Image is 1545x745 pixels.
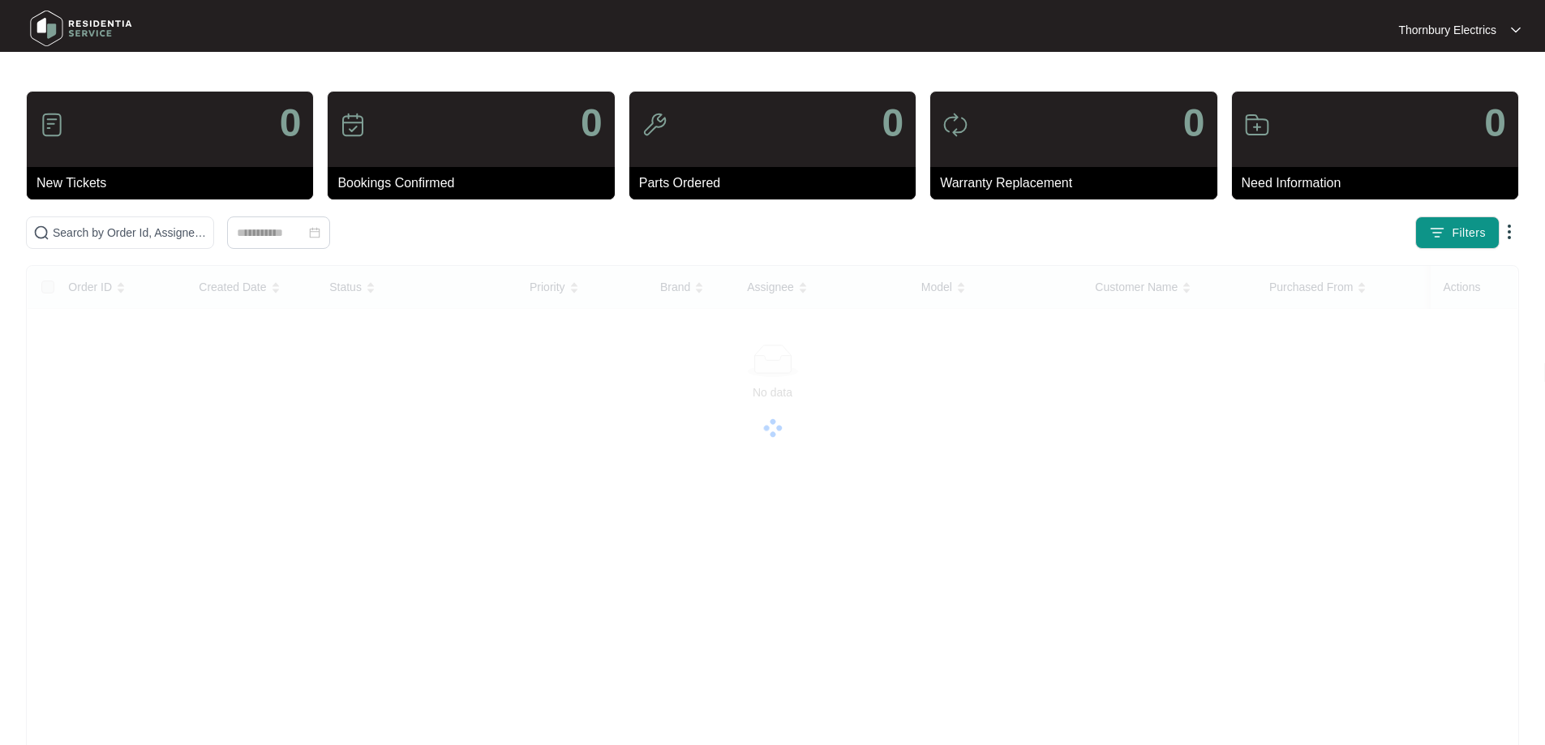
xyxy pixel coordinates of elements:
p: Need Information [1242,173,1518,193]
img: residentia service logo [24,4,138,53]
button: filter iconFilters [1415,216,1500,249]
img: dropdown arrow [1511,26,1521,34]
p: 0 [1183,104,1205,143]
img: dropdown arrow [1500,222,1519,242]
img: icon [942,112,968,138]
p: 0 [1484,104,1506,143]
p: Bookings Confirmed [337,173,614,193]
img: icon [39,112,65,138]
p: New Tickets [36,173,313,193]
img: icon [340,112,366,138]
p: 0 [882,104,903,143]
p: 0 [280,104,302,143]
img: icon [642,112,667,138]
span: Filters [1452,225,1486,242]
p: Parts Ordered [639,173,916,193]
input: Search by Order Id, Assignee Name, Customer Name, Brand and Model [53,224,207,242]
p: Thornbury Electrics [1398,22,1496,38]
p: 0 [581,104,603,143]
p: Warranty Replacement [940,173,1217,193]
img: filter icon [1429,225,1445,241]
img: search-icon [33,225,49,241]
img: icon [1244,112,1270,138]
